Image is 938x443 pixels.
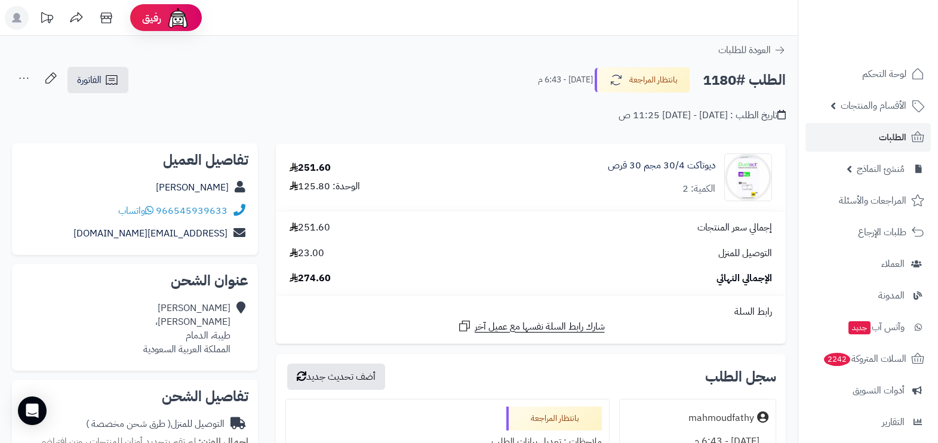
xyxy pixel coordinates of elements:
[805,281,931,310] a: المدونة
[688,411,754,425] div: mahmoudfathy
[805,344,931,373] a: السلات المتروكة2242
[67,67,128,93] a: الفاتورة
[290,161,331,175] div: 251.60
[839,192,906,209] span: المراجعات والأسئلة
[506,407,602,430] div: بانتظار المراجعة
[86,417,224,431] div: التوصيل للمنزل
[18,396,47,425] div: Open Intercom Messenger
[725,153,771,201] img: 553870b6d55bdbc7f384e3bec4c260f53089-90x90.jpg
[21,273,248,288] h2: عنوان الشحن
[77,73,102,87] span: الفاتورة
[857,161,905,177] span: مُنشئ النماذج
[862,66,906,82] span: لوحة التحكم
[805,60,931,88] a: لوحة التحكم
[853,382,905,399] span: أدوات التسويق
[847,319,905,336] span: وآتس آب
[595,67,690,93] button: بانتظار المراجعة
[879,129,906,146] span: الطلبات
[841,97,906,114] span: الأقسام والمنتجات
[805,218,931,247] a: طلبات الإرجاع
[857,13,927,38] img: logo-2.png
[805,376,931,405] a: أدوات التسويق
[118,204,153,218] a: واتساب
[608,159,715,173] a: ديوتاكت 30/4 مجم 30 قرص
[457,319,605,334] a: شارك رابط السلة نفسها مع عميل آخر
[805,123,931,152] a: الطلبات
[805,408,931,436] a: التقارير
[475,320,605,334] span: شارك رابط السلة نفسها مع عميل آخر
[290,272,331,285] span: 274.60
[716,272,772,285] span: الإجمالي النهائي
[858,224,906,241] span: طلبات الإرجاع
[86,417,171,431] span: ( طرق شحن مخصصة )
[718,43,786,57] a: العودة للطلبات
[705,370,776,384] h3: سجل الطلب
[718,43,771,57] span: العودة للطلبات
[287,364,385,390] button: أضف تحديث جديد
[73,226,227,241] a: [EMAIL_ADDRESS][DOMAIN_NAME]
[697,221,772,235] span: إجمالي سعر المنتجات
[805,250,931,278] a: العملاء
[21,389,248,404] h2: تفاصيل الشحن
[32,6,61,33] a: تحديثات المنصة
[290,247,324,260] span: 23.00
[718,247,772,260] span: التوصيل للمنزل
[290,180,360,193] div: الوحدة: 125.80
[21,153,248,167] h2: تفاصيل العميل
[805,313,931,342] a: وآتس آبجديد
[156,180,229,195] a: [PERSON_NAME]
[805,186,931,215] a: المراجعات والأسئلة
[538,74,593,86] small: [DATE] - 6:43 م
[290,221,330,235] span: 251.60
[823,352,851,367] span: 2242
[619,109,786,122] div: تاريخ الطلب : [DATE] - [DATE] 11:25 ص
[878,287,905,304] span: المدونة
[882,414,905,430] span: التقارير
[281,305,781,319] div: رابط السلة
[881,256,905,272] span: العملاء
[142,11,161,25] span: رفيق
[143,302,230,356] div: [PERSON_NAME] [PERSON_NAME]، طيبة، الدمام المملكة العربية السعودية
[682,182,715,196] div: الكمية: 2
[703,68,786,93] h2: الطلب #1180
[156,204,227,218] a: 966545939633
[166,6,190,30] img: ai-face.png
[848,321,871,334] span: جديد
[823,350,906,367] span: السلات المتروكة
